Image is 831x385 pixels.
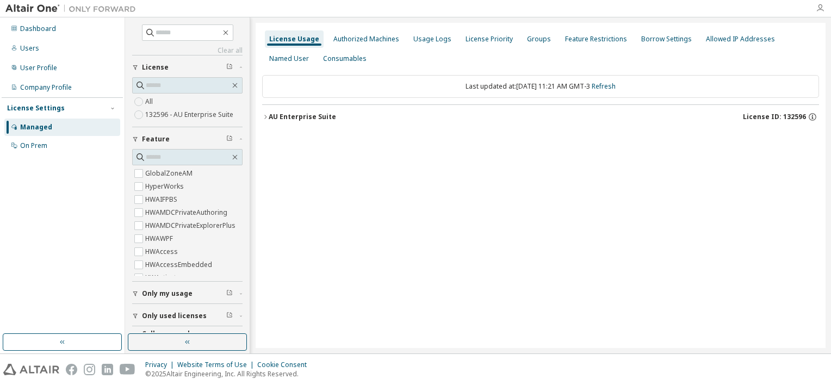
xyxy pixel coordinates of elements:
[20,141,47,150] div: On Prem
[333,35,399,44] div: Authorized Machines
[641,35,692,44] div: Borrow Settings
[226,312,233,320] span: Clear filter
[145,258,214,271] label: HWAccessEmbedded
[20,83,72,92] div: Company Profile
[132,55,243,79] button: License
[132,304,243,328] button: Only used licenses
[102,364,113,375] img: linkedin.svg
[145,369,313,378] p: © 2025 Altair Engineering, Inc. All Rights Reserved.
[527,35,551,44] div: Groups
[565,35,627,44] div: Feature Restrictions
[262,105,819,129] button: AU Enterprise SuiteLicense ID: 132596
[145,361,177,369] div: Privacy
[269,113,336,121] div: AU Enterprise Suite
[592,82,616,91] a: Refresh
[177,361,257,369] div: Website Terms of Use
[132,282,243,306] button: Only my usage
[413,35,451,44] div: Usage Logs
[145,232,175,245] label: HWAWPF
[145,108,235,121] label: 132596 - AU Enterprise Suite
[262,75,819,98] div: Last updated at: [DATE] 11:21 AM GMT-3
[706,35,775,44] div: Allowed IP Addresses
[226,289,233,298] span: Clear filter
[20,24,56,33] div: Dashboard
[7,104,65,113] div: License Settings
[466,35,513,44] div: License Priority
[226,63,233,72] span: Clear filter
[743,113,806,121] span: License ID: 132596
[142,330,226,347] span: Collapse on share string
[145,167,195,180] label: GlobalZoneAM
[145,245,180,258] label: HWAccess
[145,206,230,219] label: HWAMDCPrivateAuthoring
[323,54,367,63] div: Consumables
[145,271,182,284] label: HWActivate
[145,219,238,232] label: HWAMDCPrivateExplorerPlus
[132,127,243,151] button: Feature
[20,123,52,132] div: Managed
[142,312,207,320] span: Only used licenses
[132,46,243,55] a: Clear all
[84,364,95,375] img: instagram.svg
[66,364,77,375] img: facebook.svg
[142,135,170,144] span: Feature
[120,364,135,375] img: youtube.svg
[226,135,233,144] span: Clear filter
[142,289,193,298] span: Only my usage
[142,63,169,72] span: License
[20,64,57,72] div: User Profile
[145,95,155,108] label: All
[145,193,179,206] label: HWAIFPBS
[269,35,319,44] div: License Usage
[20,44,39,53] div: Users
[5,3,141,14] img: Altair One
[257,361,313,369] div: Cookie Consent
[269,54,309,63] div: Named User
[3,364,59,375] img: altair_logo.svg
[145,180,186,193] label: HyperWorks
